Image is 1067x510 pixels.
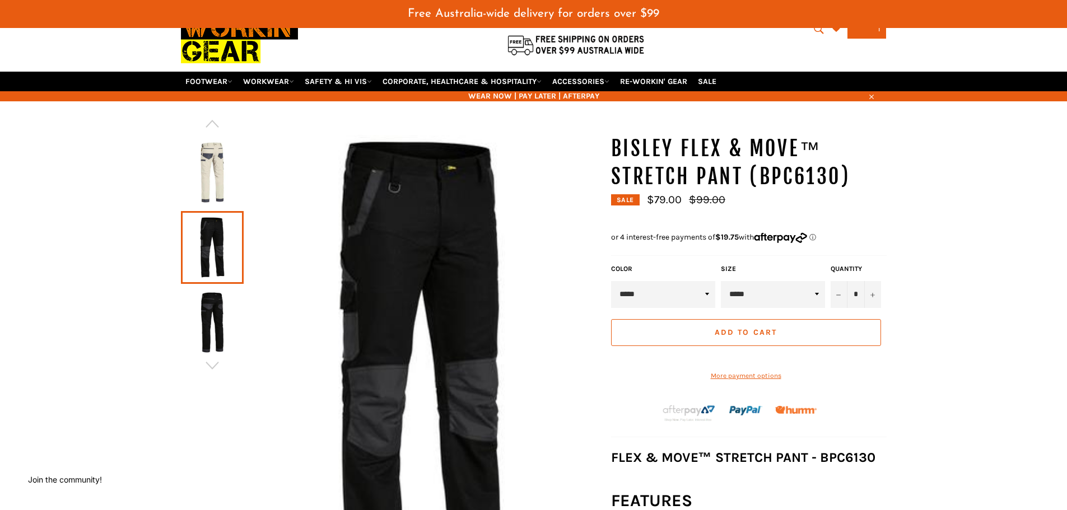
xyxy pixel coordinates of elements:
button: Reduce item quantity by one [831,281,847,308]
button: Increase item quantity by one [864,281,881,308]
span: 1 [878,24,880,34]
img: paypal.png [729,394,762,427]
a: More payment options [611,371,881,381]
s: $99.00 [689,193,725,206]
span: Add to Cart [715,327,777,337]
img: Humm_core_logo_RGB-01_300x60px_small_195d8312-4386-4de7-b182-0ef9b6303a37.png [775,406,817,414]
span: WEAR NOW | PAY LATER | AFTERPAY [181,91,887,101]
img: Afterpay-Logo-on-dark-bg_large.png [661,404,716,423]
span: Free Australia-wide delivery for orders over $99 [408,8,659,20]
button: Join the community! [28,475,102,484]
div: Sale [611,194,640,205]
a: ACCESSORIES [548,72,614,91]
h3: FLEX & MOVE™ STRETCH PANT - BPC6130 [611,448,887,467]
button: Add to Cart [611,319,881,346]
label: Quantity [831,264,881,274]
img: Workin Gear leaders in Workwear, Safety Boots, PPE, Uniforms. Australia's No.1 in Workwear [181,8,298,71]
img: BISLEY FLEX & MOVE™ Stretch Pant (BPC6130) - Workin' Gear [187,292,238,353]
a: RE-WORKIN' GEAR [616,72,692,91]
a: SALE [693,72,721,91]
label: Color [611,264,715,274]
a: WORKWEAR [239,72,299,91]
a: SAFETY & HI VIS [300,72,376,91]
span: $79.00 [647,193,682,206]
a: CORPORATE, HEALTHCARE & HOSPITALITY [378,72,546,91]
a: FOOTWEAR [181,72,237,91]
h1: BISLEY FLEX & MOVE™ Stretch Pant (BPC6130) [611,135,887,190]
img: BISLEY FLEX & MOVE™ Stretch Pant (BPC6130) - Workin' Gear [187,142,238,203]
img: Flat $9.95 shipping Australia wide [506,33,646,57]
label: Size [721,264,825,274]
